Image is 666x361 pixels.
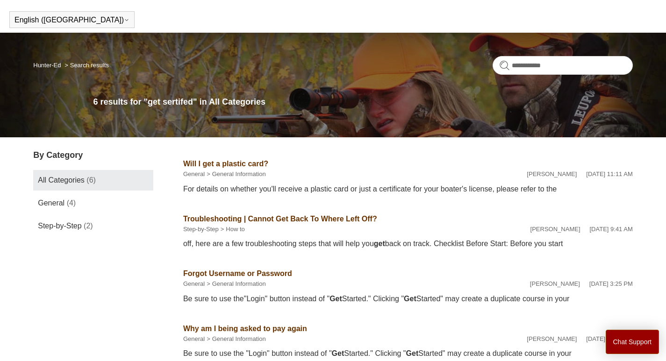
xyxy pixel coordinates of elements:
a: General [183,170,205,177]
em: Get [406,349,419,357]
time: 04/08/2025, 11:13 [586,335,632,342]
span: (6) [86,176,96,184]
em: Get [404,295,416,303]
a: Will I get a plastic card? [183,160,268,168]
button: Chat Support [606,330,659,354]
li: General Information [205,334,266,344]
li: Search results [63,62,109,69]
span: Step-by-Step [38,222,81,230]
h3: By Category [33,149,153,162]
li: [PERSON_NAME] [530,279,580,289]
time: 05/15/2024, 09:41 [590,226,633,233]
li: Step-by-Step [183,225,219,234]
a: Troubleshooting | Cannot Get Back To Where Left Off? [183,215,377,223]
a: General [183,335,205,342]
time: 05/20/2025, 15:25 [589,280,633,287]
span: General [38,199,64,207]
a: General Information [212,335,266,342]
a: General Information [212,280,266,287]
div: off, here are a few troubleshooting steps that will help you back on track. Checklist Before Star... [183,238,633,249]
li: General [183,170,205,179]
li: General [183,334,205,344]
li: General Information [205,279,266,289]
li: [PERSON_NAME] [527,334,577,344]
div: For details on whether you'll receive a plastic card or just a certificate for your boater's lice... [183,184,633,195]
a: Step-by-Step [183,226,219,233]
li: General Information [205,170,266,179]
li: [PERSON_NAME] [527,170,577,179]
a: Hunter-Ed [33,62,61,69]
em: get [374,240,385,248]
em: Get [332,349,344,357]
a: All Categories (6) [33,170,153,191]
a: General [183,280,205,287]
li: [PERSON_NAME] [530,225,580,234]
a: Step-by-Step (2) [33,216,153,236]
input: Search [493,56,633,75]
div: Be sure to use the "Login" button instead of " Started." Clicking " Started" may create a duplica... [183,348,633,359]
div: Be sure to use the"Login" button instead of " Started." Clicking " Started" may create a duplicat... [183,293,633,304]
a: Forgot Username or Password [183,269,292,277]
li: Hunter-Ed [33,62,63,69]
span: (4) [67,199,76,207]
a: How to [226,226,244,233]
em: Get [329,295,342,303]
a: Why am I being asked to pay again [183,325,307,333]
a: General Information [212,170,266,177]
span: (2) [84,222,93,230]
li: How to [219,225,245,234]
li: General [183,279,205,289]
span: All Categories [38,176,85,184]
time: 04/08/2025, 11:11 [586,170,632,177]
a: General (4) [33,193,153,213]
h1: 6 results for "get sertifed" in All Categories [93,96,633,108]
button: English ([GEOGRAPHIC_DATA]) [14,16,129,24]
